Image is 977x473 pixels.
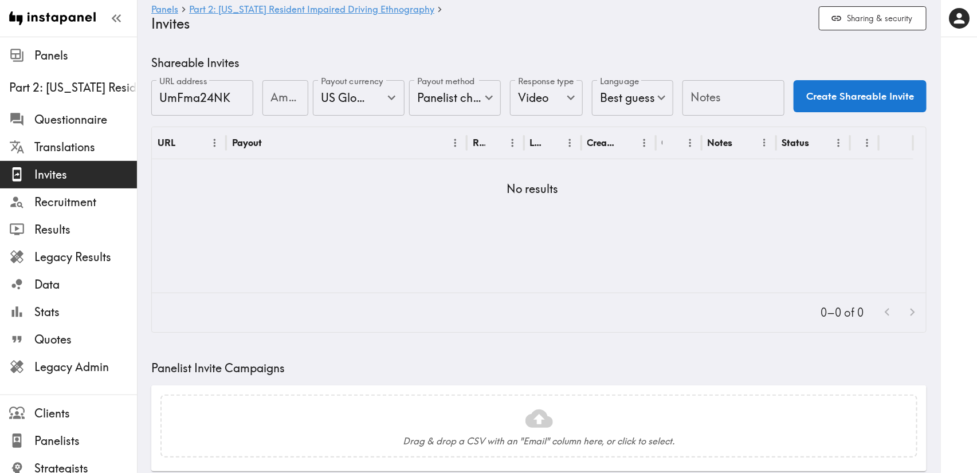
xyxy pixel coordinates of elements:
span: Recruitment [34,194,137,210]
button: Menu [561,134,579,152]
label: Payout method [417,75,475,88]
div: Language [530,137,543,148]
h6: Drag & drop a CSV with an "Email" column here, or click to select. [403,435,675,447]
div: Panelist chooses [409,80,501,116]
button: Menu [858,134,876,152]
button: Sort [618,134,635,152]
button: Menu [830,134,847,152]
div: Response type [473,137,485,148]
button: Sort [544,134,562,152]
label: URL address [159,75,207,88]
button: Sort [664,134,681,152]
div: Status [782,137,809,148]
div: Opens [662,137,663,148]
button: Sharing & security [819,6,927,31]
span: Quotes [34,332,137,348]
span: Questionnaire [34,112,137,128]
label: Payout currency [321,75,383,88]
button: Menu [504,134,521,152]
h5: Shareable Invites [151,55,927,71]
h4: Invites [151,15,810,32]
label: Response type [518,75,574,88]
button: Menu [756,134,774,152]
label: Language [600,75,639,88]
button: Menu [206,134,223,152]
h5: Panelist Invite Campaigns [151,360,927,376]
h5: No results [507,181,559,197]
div: Payout [232,137,262,148]
div: Part 2: Utah Resident Impaired Driving Ethnography [9,80,137,96]
span: Part 2: [US_STATE] Resident Impaired Driving Ethnography [9,80,137,96]
button: Sort [734,134,752,152]
span: Stats [34,304,137,320]
div: Creator [587,137,617,148]
button: Sort [857,134,875,152]
button: Sort [810,134,828,152]
span: Panelists [34,433,137,449]
div: Best guess [592,80,673,116]
span: Invites [34,167,137,183]
span: Data [34,277,137,293]
button: Menu [681,134,699,152]
button: Sort [176,134,194,152]
button: Menu [635,134,653,152]
button: Sort [263,134,281,152]
button: Create Shareable Invite [794,80,927,112]
span: Legacy Admin [34,359,137,375]
button: Open [383,89,401,107]
button: Sort [486,134,504,152]
a: Part 2: [US_STATE] Resident Impaired Driving Ethnography [189,5,434,15]
button: Menu [446,134,464,152]
span: Clients [34,405,137,421]
div: Notes [708,137,733,148]
div: Video [510,80,583,116]
a: Panels [151,5,178,15]
p: 0–0 of 0 [821,305,864,321]
span: Translations [34,139,137,155]
span: Legacy Results [34,249,137,265]
div: URL [158,137,175,148]
span: Results [34,222,137,238]
span: Panels [34,48,137,64]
